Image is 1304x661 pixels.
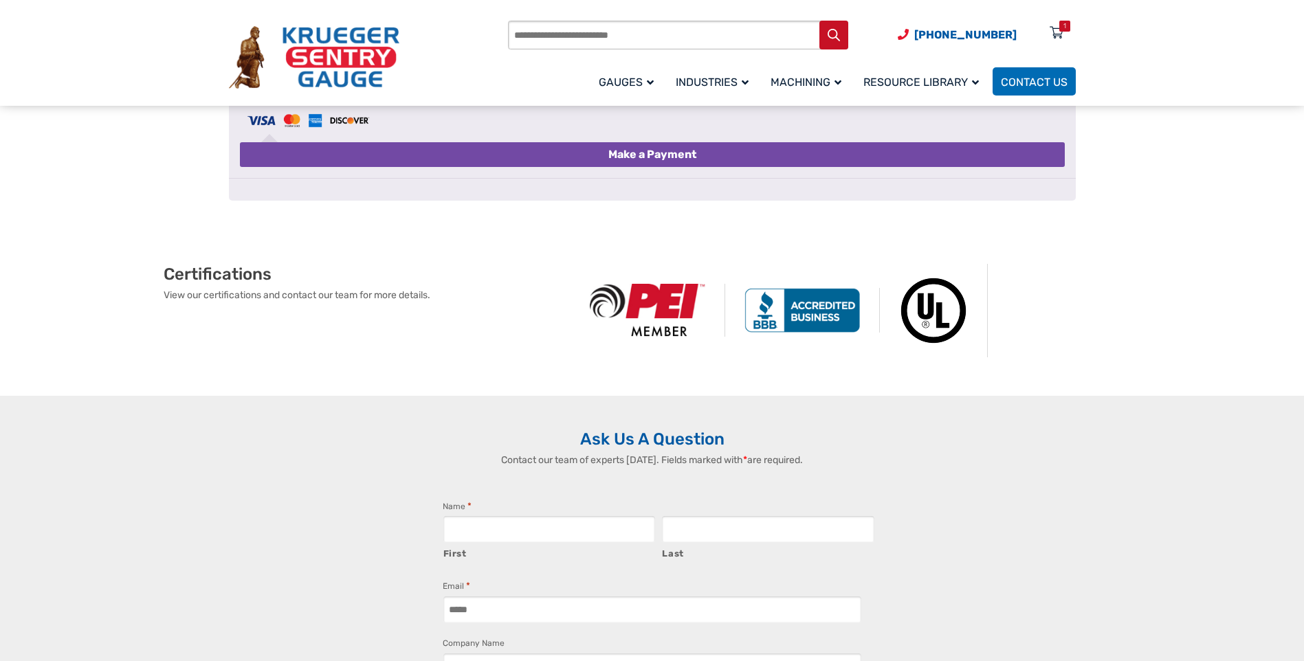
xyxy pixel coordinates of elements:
[229,26,399,89] img: Krueger Sentry Gauge
[443,636,505,650] label: Company Name
[240,88,1065,132] label: Fortis
[229,429,1076,449] h2: Ask Us A Question
[880,264,988,357] img: Underwriters Laboratories
[725,288,880,332] img: BBB
[771,76,841,89] span: Machining
[164,264,571,284] h2: Certifications
[863,76,979,89] span: Resource Library
[164,288,571,302] p: View our certifications and contact our team for more details.
[590,65,667,98] a: Gauges
[245,112,371,129] img: Fortis
[599,76,654,89] span: Gauges
[667,65,762,98] a: Industries
[240,142,1065,167] button: Make a Payment
[443,579,470,593] label: Email
[443,544,656,561] label: First
[1063,21,1066,32] div: 1
[662,544,874,561] label: Last
[898,26,1017,43] a: Phone Number (920) 434-8860
[762,65,855,98] a: Machining
[571,284,725,337] img: PEI Member
[914,28,1017,41] span: [PHONE_NUMBER]
[855,65,993,98] a: Resource Library
[1001,76,1068,89] span: Contact Us
[429,453,876,467] p: Contact our team of experts [DATE]. Fields marked with are required.
[993,67,1076,96] a: Contact Us
[443,500,472,513] legend: Name
[676,76,749,89] span: Industries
